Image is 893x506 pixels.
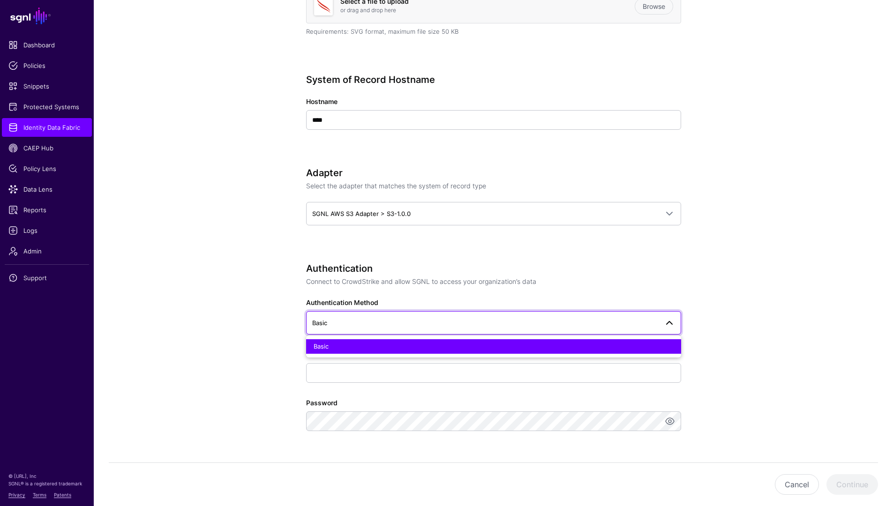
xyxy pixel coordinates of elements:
span: Logs [8,226,85,235]
a: Snippets [2,77,92,96]
span: Protected Systems [8,102,85,112]
span: Policy Lens [8,164,85,173]
label: Password [306,398,338,408]
span: Policies [8,61,85,70]
span: Data Lens [8,185,85,194]
a: Privacy [8,492,25,498]
span: SGNL AWS S3 Adapter > S3-1.0.0 [312,210,411,217]
a: Protected Systems [2,97,92,116]
a: Identity Data Fabric [2,118,92,137]
span: Support [8,273,85,283]
h3: Authentication [306,263,681,274]
p: Select the adapter that matches the system of record type [306,181,681,191]
button: Cancel [775,474,819,495]
span: Identity Data Fabric [8,123,85,132]
span: CAEP Hub [8,143,85,153]
a: Data Lens [2,180,92,199]
p: or drag and drop here [340,6,635,15]
span: Basic [314,342,329,350]
a: Admin [2,242,92,260]
a: Policies [2,56,92,75]
label: Authentication Method [306,298,378,307]
a: Logs [2,221,92,240]
a: Patents [54,492,71,498]
a: Terms [33,492,46,498]
span: Dashboard [8,40,85,50]
div: Requirements: SVG format, maximum file size 50 KB [306,27,681,37]
p: © [URL], Inc [8,472,85,480]
span: Admin [8,246,85,256]
a: Reports [2,201,92,219]
label: Hostname [306,97,338,106]
p: SGNL® is a registered trademark [8,480,85,487]
p: Connect to CrowdStrike and allow SGNL to access your organization’s data [306,276,681,286]
h3: System of Record Hostname [306,74,681,85]
button: Basic [306,339,681,354]
span: Snippets [8,82,85,91]
a: Dashboard [2,36,92,54]
span: Basic [312,319,327,327]
a: Policy Lens [2,159,92,178]
span: Reports [8,205,85,215]
a: CAEP Hub [2,139,92,157]
h3: Adapter [306,167,681,179]
a: SGNL [6,6,88,26]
